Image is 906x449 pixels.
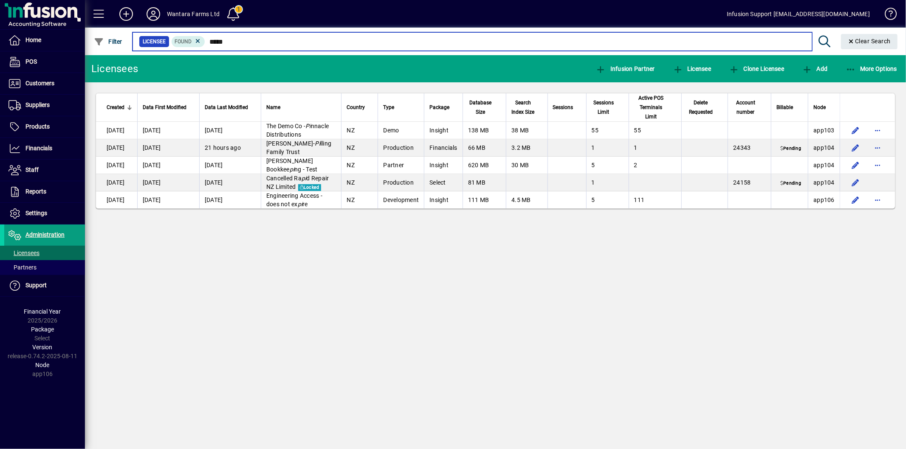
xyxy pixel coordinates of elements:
[871,123,884,137] button: More options
[4,138,85,159] a: Financials
[25,231,65,238] span: Administration
[728,139,771,157] td: 24343
[96,139,137,157] td: [DATE]
[463,122,506,139] td: 138 MB
[841,34,898,49] button: Clear
[849,141,862,154] button: Edit
[4,246,85,260] a: Licensees
[468,98,494,117] span: Database Size
[96,122,137,139] td: [DATE]
[871,193,884,207] button: More options
[733,98,758,117] span: Account number
[506,122,547,139] td: 38 MB
[4,260,85,275] a: Partners
[143,37,166,46] span: Licensee
[266,192,322,208] span: Engineering Access - does not ex re
[553,103,573,112] span: Sessions
[378,139,424,157] td: Production
[205,103,248,112] span: Data Last Modified
[463,157,506,174] td: 620 MB
[167,7,220,21] div: Wantara Farms Ltd
[8,264,37,271] span: Partners
[31,326,54,333] span: Package
[553,103,581,112] div: Sessions
[96,174,137,191] td: [DATE]
[341,122,378,139] td: NZ
[848,38,891,45] span: Clear Search
[779,180,803,187] span: Pending
[140,6,167,22] button: Profile
[593,61,657,76] button: Infusion Partner
[137,157,199,174] td: [DATE]
[813,179,835,186] span: app104.prod.infusionbusinesssoftware.com
[36,362,50,368] span: Node
[25,101,50,108] span: Suppliers
[733,98,766,117] div: Account number
[802,65,827,72] span: Add
[199,157,261,174] td: [DATE]
[629,139,681,157] td: 1
[205,103,256,112] div: Data Last Modified
[849,193,862,207] button: Edit
[671,61,714,76] button: Licensee
[347,103,373,112] div: Country
[8,250,40,256] span: Licensees
[424,139,463,157] td: Financials
[506,191,547,208] td: 4.5 MB
[849,123,862,137] button: Edit
[4,181,85,202] a: Reports
[341,157,378,174] td: NZ
[429,103,457,112] div: Package
[266,140,331,155] span: [PERSON_NAME]- lling Family Trust
[92,34,124,49] button: Filter
[849,158,862,172] button: Edit
[91,62,138,76] div: Licensees
[266,175,329,190] span: Cancelled Ra d Repair NZ Limited
[305,123,311,129] em: Pi
[511,98,534,117] span: Search Index Size
[878,2,895,29] a: Knowledge Base
[592,98,624,117] div: Sessions Limit
[266,157,318,173] span: [PERSON_NAME] Bookkee ng - Test
[846,65,898,72] span: More Options
[143,103,194,112] div: Data First Modified
[776,103,803,112] div: Billable
[266,103,336,112] div: Name
[634,93,676,121] div: Active POS Terminals Limit
[463,174,506,191] td: 81 MB
[586,174,629,191] td: 1
[586,122,629,139] td: 55
[347,103,365,112] span: Country
[849,176,862,189] button: Edit
[424,174,463,191] td: Select
[629,122,681,139] td: 55
[143,103,186,112] span: Data First Modified
[302,175,307,182] em: pi
[813,162,835,168] span: app104.prod.infusionbusinesssoftware.com
[687,98,723,117] div: Delete Requested
[96,157,137,174] td: [DATE]
[266,103,280,112] span: Name
[729,65,784,72] span: Clone Licensee
[107,103,132,112] div: Created
[629,157,681,174] td: 2
[378,191,424,208] td: Development
[25,58,37,65] span: POS
[199,191,261,208] td: [DATE]
[341,174,378,191] td: NZ
[871,158,884,172] button: More options
[25,210,47,216] span: Settings
[24,308,61,315] span: Financial Year
[4,275,85,296] a: Support
[290,166,295,173] em: pi
[266,123,329,138] span: The Demo Co - nnacle Distributions
[137,139,199,157] td: [DATE]
[463,191,506,208] td: 111 MB
[341,191,378,208] td: NZ
[137,174,199,191] td: [DATE]
[4,51,85,73] a: POS
[25,166,39,173] span: Staff
[4,160,85,181] a: Staff
[383,103,419,112] div: Type
[424,191,463,208] td: Insight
